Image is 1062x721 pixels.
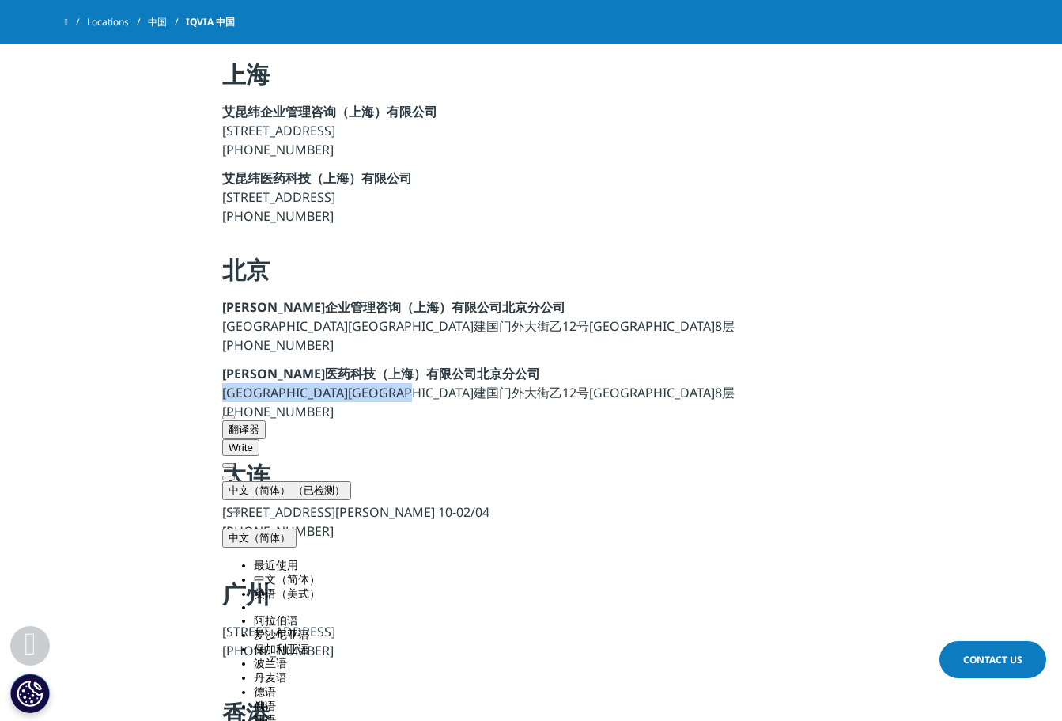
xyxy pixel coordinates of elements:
strong: 艾昆纬医药科技（上海）有限公司 [222,169,412,187]
span: IQVIA 中国 [186,8,235,36]
p: [STREET_ADDRESS] [PHONE_NUMBER] [222,102,840,169]
a: 中国 [148,8,186,36]
p: [STREET_ADDRESS] [PHONE_NUMBER] [222,169,840,235]
button: Cookie 设置 [10,674,50,713]
h4: 北京 [222,254,840,298]
strong: [PERSON_NAME]企业管理咨询（上海）有限公司北京分公司 [222,298,565,316]
h4: 上海 [222,59,840,102]
a: Contact Us [939,641,1046,678]
strong: 艾昆纬企业管理咨询（上海）有限公司 [222,103,437,120]
span: Contact Us [963,653,1022,666]
p: [GEOGRAPHIC_DATA][GEOGRAPHIC_DATA]建国门外大街乙12号[GEOGRAPHIC_DATA]8层 [PHONE_NUMBER] [222,364,840,431]
a: Locations [87,8,148,36]
strong: [PERSON_NAME]医药科技（上海）有限公司北京分公司 [222,365,540,382]
p: [GEOGRAPHIC_DATA][GEOGRAPHIC_DATA]建国门外大街乙12号[GEOGRAPHIC_DATA]8层 [PHONE_NUMBER] [222,298,840,364]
